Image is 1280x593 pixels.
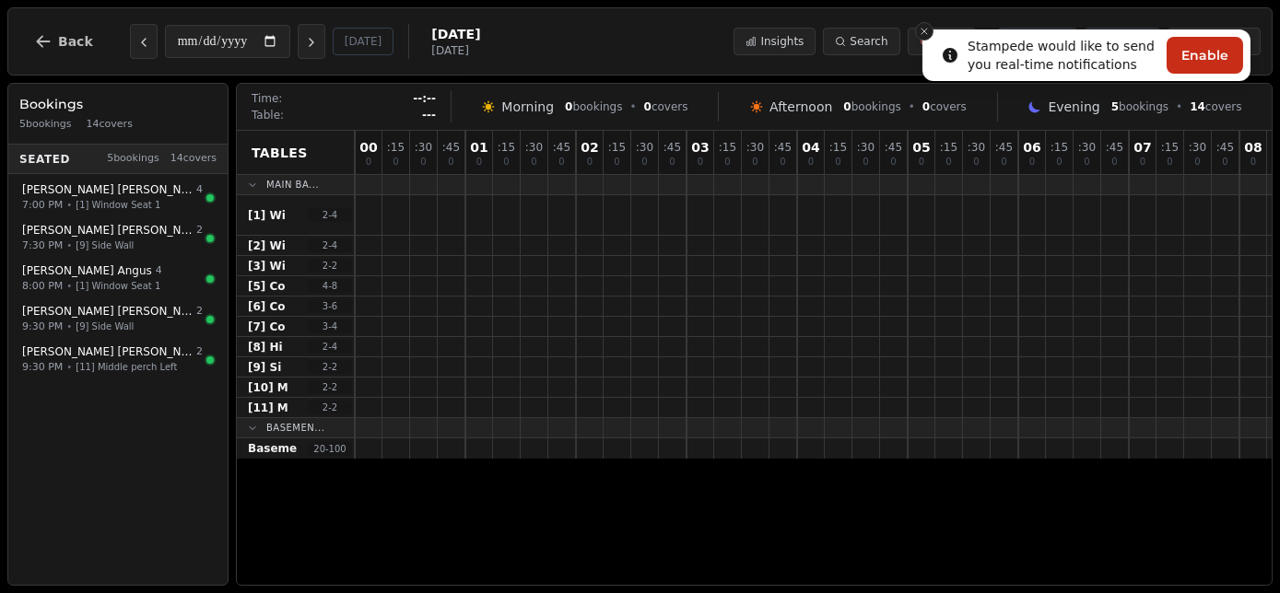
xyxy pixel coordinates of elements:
span: : 30 [525,142,543,153]
span: 4 [196,182,203,198]
button: Insights [734,28,816,55]
span: 0 [366,157,371,167]
span: 0 [835,157,840,167]
span: Tables [252,144,308,162]
span: 0 [614,157,619,167]
span: Insights [760,34,804,49]
span: 0 [1084,157,1089,167]
span: : 15 [719,142,736,153]
span: Search [850,34,887,49]
span: 08 [1244,141,1262,154]
span: 0 [644,100,652,113]
span: 2 - 2 [308,360,352,374]
span: 0 [393,157,398,167]
span: 2 - 2 [308,259,352,273]
span: 2 - 4 [308,238,352,252]
span: • [630,99,637,114]
span: --- [422,108,436,122]
button: Next day [298,24,325,59]
span: Baseme [248,441,297,456]
span: : 45 [1106,142,1123,153]
span: [9] Side Wall [76,320,134,333]
span: 00 [359,141,377,154]
span: 0 [565,100,572,113]
span: 7:00 PM [22,197,63,213]
span: [1] Wi [248,208,286,223]
span: covers [1190,99,1241,114]
span: 0 [1029,157,1035,167]
span: : 30 [1078,142,1096,153]
span: : 45 [442,142,460,153]
span: 0 [843,100,851,113]
span: 0 [1001,157,1006,167]
span: Afternoon [769,98,832,116]
span: 02 [581,141,598,154]
div: Stampede would like to send you real-time notifications [968,37,1159,74]
span: 0 [890,157,896,167]
span: : 15 [1051,142,1068,153]
span: 2 - 4 [308,340,352,354]
span: [7] Co [248,320,286,334]
span: : 30 [415,142,432,153]
span: 14 [1190,100,1205,113]
span: [10] M [248,380,288,395]
span: : 45 [774,142,792,153]
span: : 15 [829,142,847,153]
span: 0 [1140,157,1145,167]
span: : 15 [940,142,957,153]
span: [9] Si [248,360,281,375]
span: covers [644,99,688,114]
button: Search [823,28,899,55]
span: 05 [912,141,930,154]
span: : 30 [968,142,985,153]
span: covers [922,99,967,114]
span: : 45 [885,142,902,153]
span: 5 bookings [19,117,72,133]
span: 20 - 100 [308,442,352,456]
span: bookings [565,99,622,114]
span: [1] Window Seat 1 [76,198,160,212]
span: 0 [1251,157,1256,167]
span: Evening [1048,98,1099,116]
span: Time: [252,91,282,106]
span: 0 [503,157,509,167]
span: 0 [669,157,675,167]
span: 5 [1111,100,1119,113]
span: • [1176,99,1182,114]
span: : 30 [636,142,653,153]
button: Block [908,28,976,55]
span: 0 [919,157,924,167]
button: [PERSON_NAME] [PERSON_NAME]29:30 PM•[9] Side Wall [12,297,224,341]
span: --:-- [413,91,436,106]
span: Table: [252,108,284,122]
span: 01 [470,141,487,154]
span: 2 [196,223,203,238]
span: 2 - 2 [308,380,352,394]
span: : 30 [1189,142,1206,153]
span: 03 [691,141,709,154]
span: 0 [1194,157,1200,167]
span: 0 [698,157,703,167]
span: 0 [922,100,930,113]
span: 0 [587,157,593,167]
span: [8] Hi [248,340,283,355]
span: [11] M [248,401,288,415]
span: 0 [780,157,785,167]
span: 0 [1167,157,1172,167]
span: : 45 [663,142,681,153]
span: : 15 [1161,142,1179,153]
span: [5] Co [248,279,286,294]
span: • [66,360,72,374]
span: • [66,238,72,252]
span: 4 - 8 [308,279,352,293]
button: [PERSON_NAME] [PERSON_NAME]47:00 PM•[1] Window Seat 1 [12,176,224,219]
button: Back [19,19,108,64]
span: : 30 [746,142,764,153]
button: Previous day [130,24,158,59]
button: [PERSON_NAME] Angus48:00 PM•[1] Window Seat 1 [12,257,224,300]
span: [PERSON_NAME] [PERSON_NAME] [22,304,193,319]
span: 2 - 2 [308,401,352,414]
span: 14 covers [170,151,217,167]
span: [PERSON_NAME] [PERSON_NAME] [22,223,193,238]
span: • [909,99,915,114]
